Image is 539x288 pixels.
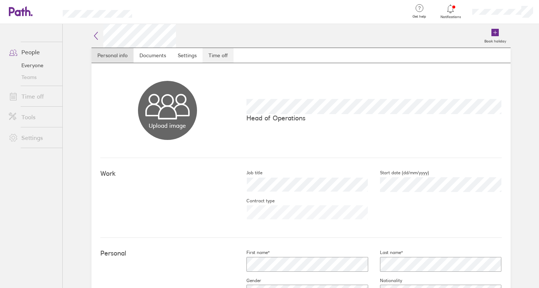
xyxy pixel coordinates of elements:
h4: Work [100,170,235,178]
a: Settings [3,130,62,145]
label: Contract type [235,198,274,204]
span: Get help [407,14,431,19]
a: Everyone [3,59,62,71]
a: Book holiday [480,24,511,48]
label: Start date (dd/mm/yyyy) [368,170,429,176]
a: Teams [3,71,62,83]
label: First name* [235,250,270,256]
a: Time off [3,89,62,104]
a: Settings [172,48,203,63]
label: Gender [235,278,261,284]
a: Time off [203,48,234,63]
label: Job title [235,170,262,176]
a: Documents [134,48,172,63]
span: Notifications [439,15,463,19]
h4: Personal [100,250,235,257]
label: Nationality [368,278,402,284]
a: People [3,45,62,59]
label: Last name* [368,250,403,256]
p: Head of Operations [246,114,502,122]
label: Book holiday [480,37,511,44]
a: Notifications [439,4,463,19]
a: Tools [3,110,62,124]
a: Personal info [91,48,134,63]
